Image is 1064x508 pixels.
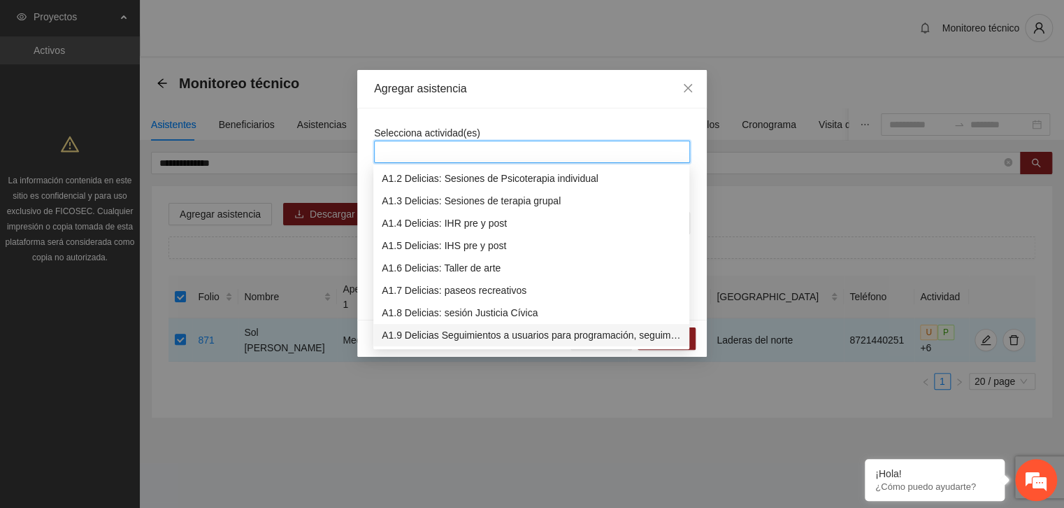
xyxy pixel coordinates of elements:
[382,171,681,186] div: A1.2 Delicias: Sesiones de Psicoterapia individual
[669,70,707,108] button: Close
[382,305,681,320] div: A1.8 Delicias: sesión Justicia Cívica
[382,193,681,209] div: A1.3 Delicias: Sesiones de terapia grupal
[373,212,689,234] div: A1.4 Delicias: IHR pre y post
[374,81,690,97] div: Agregar asistencia
[875,481,994,492] p: ¿Cómo puedo ayudarte?
[382,216,681,231] div: A1.4 Delicias: IHR pre y post
[373,279,689,302] div: A1.7 Delicias: paseos recreativos
[382,283,681,298] div: A1.7 Delicias: paseos recreativos
[229,7,263,41] div: Minimizar ventana de chat en vivo
[373,234,689,257] div: A1.5 Delicias: IHS pre y post
[382,260,681,276] div: A1.6 Delicias: Taller de arte
[373,302,689,324] div: A1.8 Delicias: sesión Justicia Cívica
[373,167,689,190] div: A1.2 Delicias: Sesiones de Psicoterapia individual
[373,190,689,212] div: A1.3 Delicias: Sesiones de terapia grupal
[73,72,235,90] div: Conversaciones
[373,324,689,346] div: A1.9 Delicias Seguimientos a usuarios para programación, seguimiento y canalización.
[76,354,199,381] div: Chatear ahora
[682,83,693,94] span: close
[374,127,480,139] span: Selecciona actividad(es)
[382,327,681,343] div: A1.9 Delicias Seguimientos a usuarios para programación, seguimiento y canalización.
[373,257,689,279] div: A1.6 Delicias: Taller de arte
[382,238,681,253] div: A1.5 Delicias: IHS pre y post
[875,468,994,479] div: ¡Hola!
[35,191,238,333] span: No hay ninguna conversación en curso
